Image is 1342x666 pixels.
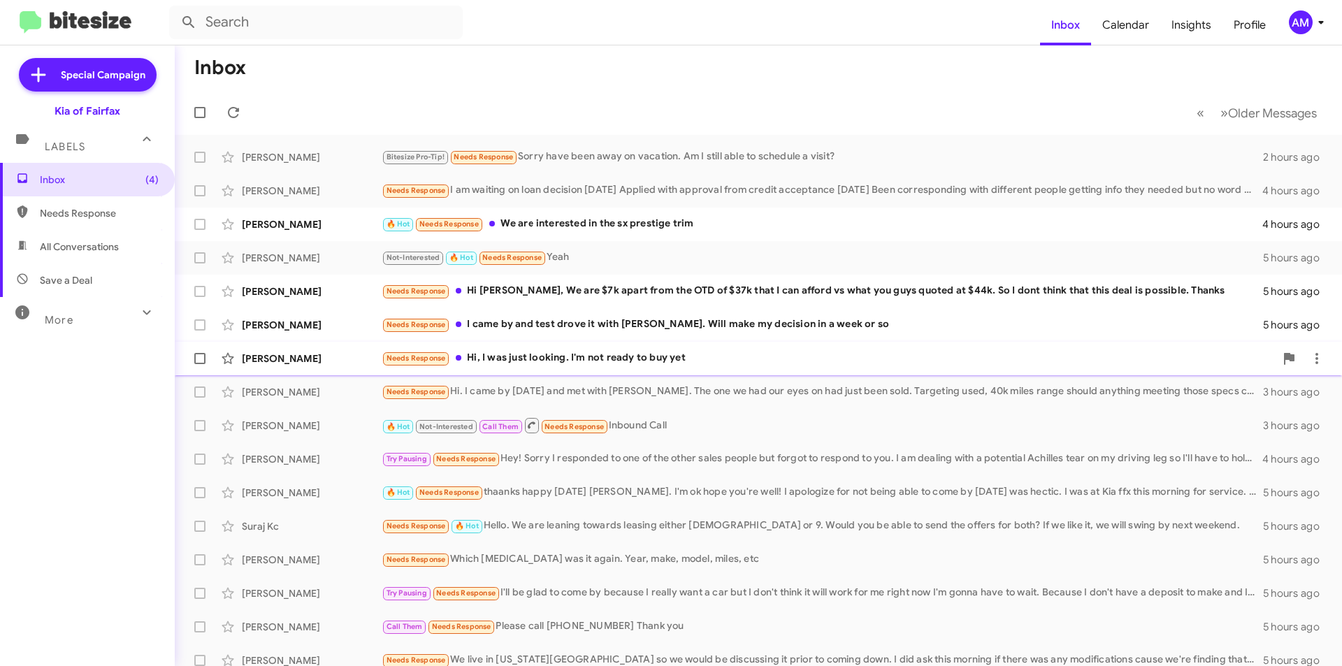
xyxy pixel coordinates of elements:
[40,173,159,187] span: Inbox
[382,216,1262,232] div: We are interested in the sx prestige trim
[387,320,446,329] span: Needs Response
[454,152,513,161] span: Needs Response
[382,518,1263,534] div: Hello. We are leaning towards leasing either [DEMOGRAPHIC_DATA] or 9. Would you be able to send t...
[1220,104,1228,122] span: »
[387,555,446,564] span: Needs Response
[19,58,157,92] a: Special Campaign
[242,385,382,399] div: [PERSON_NAME]
[387,287,446,296] span: Needs Response
[1228,106,1317,121] span: Older Messages
[382,283,1263,299] div: Hi [PERSON_NAME], We are $7k apart from the OTD of $37k that I can afford vs what you guys quoted...
[242,419,382,433] div: [PERSON_NAME]
[1263,150,1331,164] div: 2 hours ago
[55,104,120,118] div: Kia of Fairfax
[1263,553,1331,567] div: 5 hours ago
[242,251,382,265] div: [PERSON_NAME]
[482,422,519,431] span: Call Them
[387,354,446,363] span: Needs Response
[387,656,446,665] span: Needs Response
[169,6,463,39] input: Search
[40,273,92,287] span: Save a Deal
[419,488,479,497] span: Needs Response
[387,622,423,631] span: Call Them
[382,384,1263,400] div: Hi. I came by [DATE] and met with [PERSON_NAME]. The one we had our eyes on had just been sold. T...
[61,68,145,82] span: Special Campaign
[1160,5,1222,45] a: Insights
[382,618,1263,635] div: Please call [PHONE_NUMBER] Thank you
[387,422,410,431] span: 🔥 Hot
[1289,10,1313,34] div: AM
[1188,99,1213,127] button: Previous
[1091,5,1160,45] a: Calendar
[194,57,246,79] h1: Inbox
[1263,586,1331,600] div: 5 hours ago
[382,484,1263,500] div: thaanks happy [DATE] [PERSON_NAME]. I'm ok hope you're well! I apologize for not being able to co...
[1212,99,1325,127] button: Next
[1277,10,1327,34] button: AM
[242,284,382,298] div: [PERSON_NAME]
[382,350,1275,366] div: Hi, I was just looking. I'm not ready to buy yet
[387,152,445,161] span: Bitesize Pro-Tip!
[382,182,1262,198] div: I am waiting on loan decision [DATE] Applied with approval from credit acceptance [DATE] Been cor...
[45,314,73,326] span: More
[145,173,159,187] span: (4)
[1262,184,1331,198] div: 4 hours ago
[387,186,446,195] span: Needs Response
[382,585,1263,601] div: I'll be glad to come by because I really want a car but I don't think it will work for me right n...
[1197,104,1204,122] span: «
[387,488,410,497] span: 🔥 Hot
[242,586,382,600] div: [PERSON_NAME]
[1222,5,1277,45] a: Profile
[1263,519,1331,533] div: 5 hours ago
[242,150,382,164] div: [PERSON_NAME]
[387,588,427,598] span: Try Pausing
[432,622,491,631] span: Needs Response
[242,352,382,365] div: [PERSON_NAME]
[1263,620,1331,634] div: 5 hours ago
[436,588,496,598] span: Needs Response
[387,521,446,530] span: Needs Response
[482,253,542,262] span: Needs Response
[387,454,427,463] span: Try Pausing
[419,219,479,229] span: Needs Response
[1262,452,1331,466] div: 4 hours ago
[382,249,1263,266] div: Yeah
[544,422,604,431] span: Needs Response
[242,519,382,533] div: Suraj Kc
[387,387,446,396] span: Needs Response
[1263,284,1331,298] div: 5 hours ago
[242,217,382,231] div: [PERSON_NAME]
[387,219,410,229] span: 🔥 Hot
[382,317,1263,333] div: I came by and test drove it with [PERSON_NAME]. Will make my decision in a week or so
[242,486,382,500] div: [PERSON_NAME]
[419,422,473,431] span: Not-Interested
[382,551,1263,567] div: Which [MEDICAL_DATA] was it again. Year, make, model, miles, etc
[1263,318,1331,332] div: 5 hours ago
[382,149,1263,165] div: Sorry have been away on vacation. Am I still able to schedule a visit?
[242,184,382,198] div: [PERSON_NAME]
[387,253,440,262] span: Not-Interested
[382,451,1262,467] div: Hey! Sorry I responded to one of the other sales people but forgot to respond to you. I am dealin...
[1263,251,1331,265] div: 5 hours ago
[40,206,159,220] span: Needs Response
[1263,385,1331,399] div: 3 hours ago
[242,553,382,567] div: [PERSON_NAME]
[455,521,479,530] span: 🔥 Hot
[242,620,382,634] div: [PERSON_NAME]
[45,140,85,153] span: Labels
[40,240,119,254] span: All Conversations
[449,253,473,262] span: 🔥 Hot
[436,454,496,463] span: Needs Response
[1040,5,1091,45] a: Inbox
[1262,217,1331,231] div: 4 hours ago
[382,417,1263,434] div: Inbound Call
[242,452,382,466] div: [PERSON_NAME]
[242,318,382,332] div: [PERSON_NAME]
[1263,486,1331,500] div: 5 hours ago
[1263,419,1331,433] div: 3 hours ago
[1189,99,1325,127] nav: Page navigation example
